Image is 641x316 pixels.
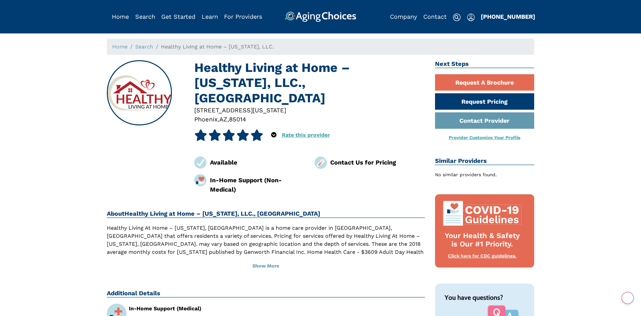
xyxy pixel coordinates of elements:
[161,43,274,50] span: Healthy Living at Home – [US_STATE], LLC.
[107,39,534,55] nav: breadcrumb
[449,135,520,140] a: Provider Customize Your Profile
[229,115,246,124] div: 85014
[390,13,417,20] a: Company
[107,259,425,274] button: Show More
[330,158,425,167] div: Contact Us for Pricing
[423,13,447,20] a: Contact
[135,43,153,50] a: Search
[202,13,218,20] a: Learn
[135,13,155,20] a: Search
[435,112,535,129] a: Contact Provider
[442,201,523,226] img: covid-top-default.svg
[194,60,425,106] h1: Healthy Living at Home – [US_STATE], LLC., [GEOGRAPHIC_DATA]
[467,11,475,22] div: Popover trigger
[271,129,276,141] div: Popover trigger
[442,232,523,248] div: Your Health & Safety is Our #1 Priority.
[107,224,425,272] p: Healthy Living At Home – [US_STATE], [GEOGRAPHIC_DATA] is a home care provider in [GEOGRAPHIC_DAT...
[210,158,305,167] div: Available
[194,116,218,123] span: Phoenix
[227,116,229,123] span: ,
[282,132,330,138] a: Rate this provider
[435,60,535,68] h2: Next Steps
[219,116,227,123] span: AZ
[435,93,535,110] a: Request Pricing
[435,171,535,178] div: No similar providers found.
[107,210,425,218] h2: About Healthy Living at Home – [US_STATE], LLC., [GEOGRAPHIC_DATA]
[453,13,461,21] img: search-icon.svg
[467,13,475,21] img: user-icon.svg
[218,116,219,123] span: ,
[481,13,535,20] a: [PHONE_NUMBER]
[108,75,172,111] img: Healthy Living at Home – Arizona, LLC., Phoenix AZ
[442,253,523,259] div: Click here for CDC guidelines.
[194,106,425,115] div: [STREET_ADDRESS][US_STATE]
[285,11,356,22] img: AgingChoices
[210,176,305,194] div: In-Home Support (Non-Medical)
[435,157,535,165] h2: Similar Providers
[435,74,535,91] a: Request A Brochure
[135,11,155,22] div: Popover trigger
[112,43,128,50] a: Home
[161,13,195,20] a: Get Started
[112,13,129,20] a: Home
[107,290,425,298] h2: Additional Details
[224,13,262,20] a: For Providers
[129,306,261,311] div: In-Home Support (Medical)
